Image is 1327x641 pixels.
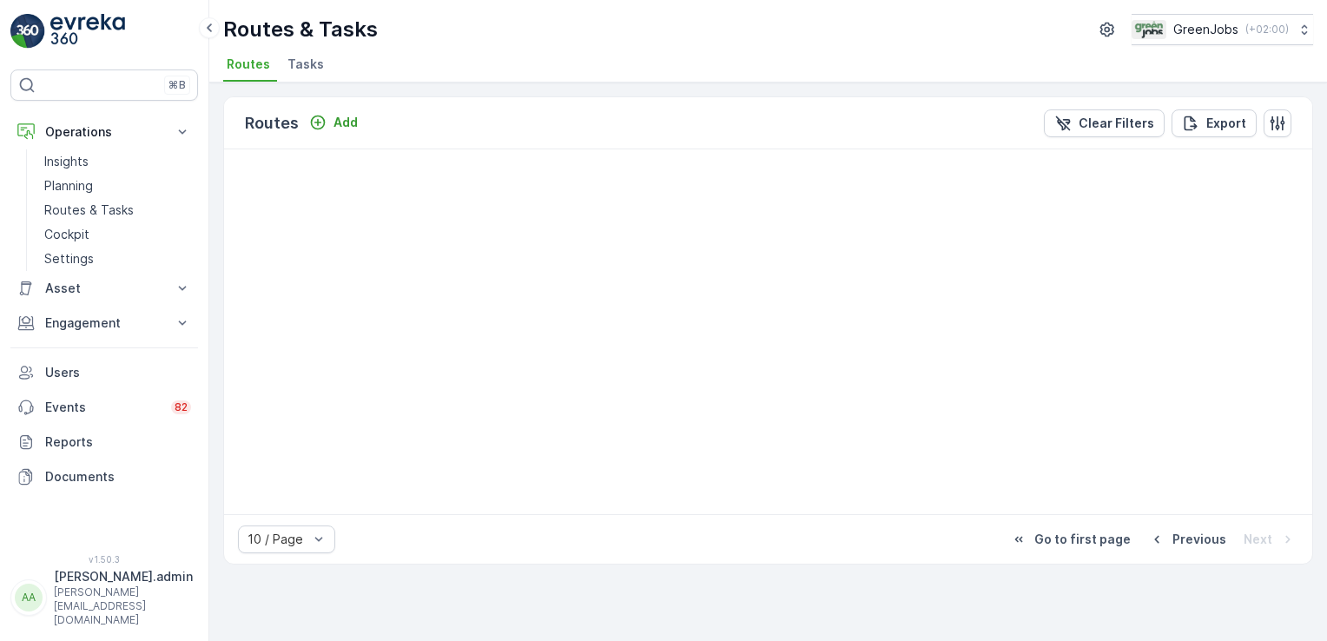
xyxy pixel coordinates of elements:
[1173,21,1238,38] p: GreenJobs
[45,280,163,297] p: Asset
[1245,23,1289,36] p: ( +02:00 )
[37,222,198,247] a: Cockpit
[223,16,378,43] p: Routes & Tasks
[168,78,186,92] p: ⌘B
[45,314,163,332] p: Engagement
[45,364,191,381] p: Users
[44,177,93,195] p: Planning
[245,111,299,135] p: Routes
[45,123,163,141] p: Operations
[44,250,94,268] p: Settings
[45,468,191,486] p: Documents
[54,568,193,585] p: [PERSON_NAME].admin
[37,149,198,174] a: Insights
[10,306,198,340] button: Engagement
[50,14,125,49] img: logo_light-DOdMpM7g.png
[10,459,198,494] a: Documents
[333,114,358,131] p: Add
[1172,109,1257,137] button: Export
[45,433,191,451] p: Reports
[1034,531,1131,548] p: Go to first page
[302,112,365,133] button: Add
[54,585,193,627] p: [PERSON_NAME][EMAIL_ADDRESS][DOMAIN_NAME]
[1132,14,1313,45] button: GreenJobs(+02:00)
[227,56,270,73] span: Routes
[1172,531,1226,548] p: Previous
[44,153,89,170] p: Insights
[10,568,198,627] button: AA[PERSON_NAME].admin[PERSON_NAME][EMAIL_ADDRESS][DOMAIN_NAME]
[44,226,89,243] p: Cockpit
[1146,529,1228,550] button: Previous
[44,202,134,219] p: Routes & Tasks
[10,554,198,565] span: v 1.50.3
[10,271,198,306] button: Asset
[1206,115,1246,132] p: Export
[37,174,198,198] a: Planning
[1044,109,1165,137] button: Clear Filters
[37,198,198,222] a: Routes & Tasks
[287,56,324,73] span: Tasks
[15,584,43,611] div: AA
[37,247,198,271] a: Settings
[10,14,45,49] img: logo
[1244,531,1272,548] p: Next
[10,355,198,390] a: Users
[175,400,188,414] p: 82
[10,390,198,425] a: Events82
[45,399,161,416] p: Events
[1242,529,1298,550] button: Next
[1008,529,1132,550] button: Go to first page
[1132,20,1166,39] img: Green_Jobs_Logo.png
[10,115,198,149] button: Operations
[10,425,198,459] a: Reports
[1079,115,1154,132] p: Clear Filters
